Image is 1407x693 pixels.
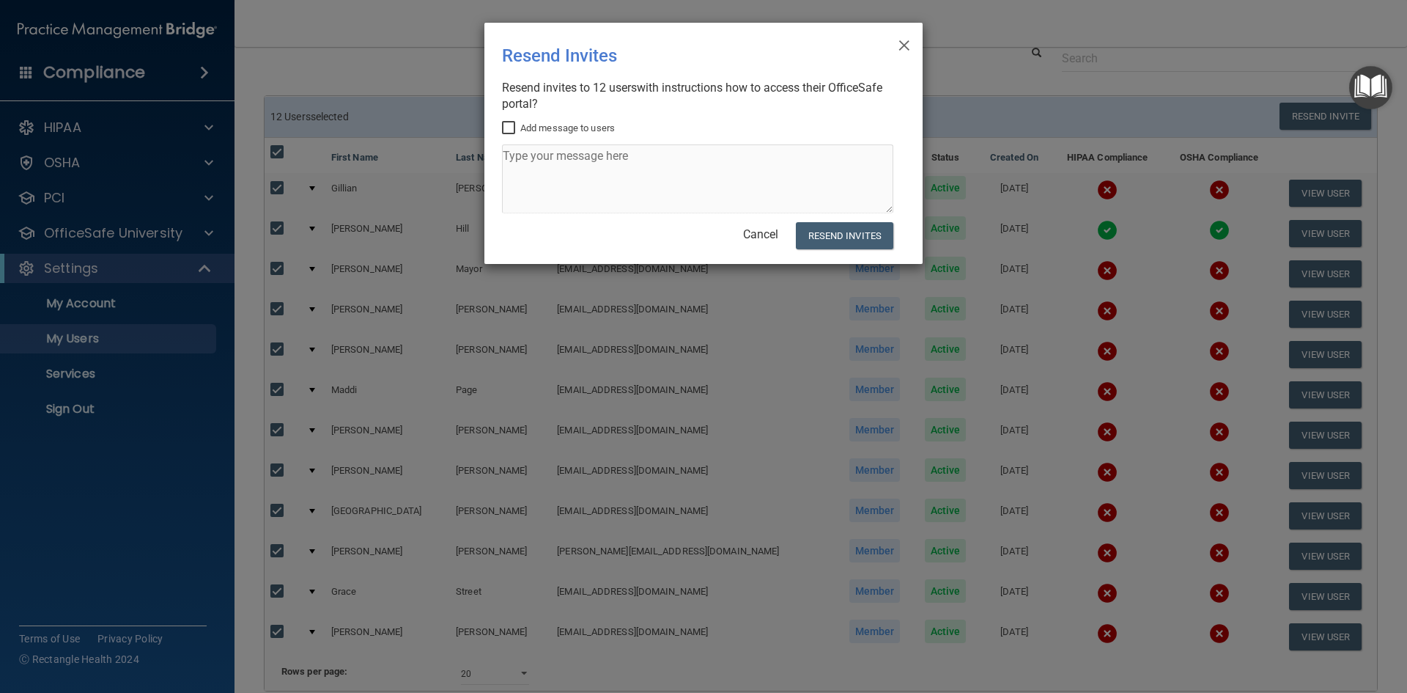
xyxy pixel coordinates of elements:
div: Resend invites to 12 user with instructions how to access their OfficeSafe portal? [502,80,893,112]
div: Resend Invites [502,34,845,77]
button: Resend Invites [796,222,893,249]
a: Cancel [743,227,778,241]
span: s [631,81,637,95]
input: Add message to users [502,122,519,134]
button: Open Resource Center [1349,66,1392,109]
label: Add message to users [502,120,615,137]
iframe: Drift Widget Chat Controller [1153,589,1389,648]
span: × [898,29,911,58]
